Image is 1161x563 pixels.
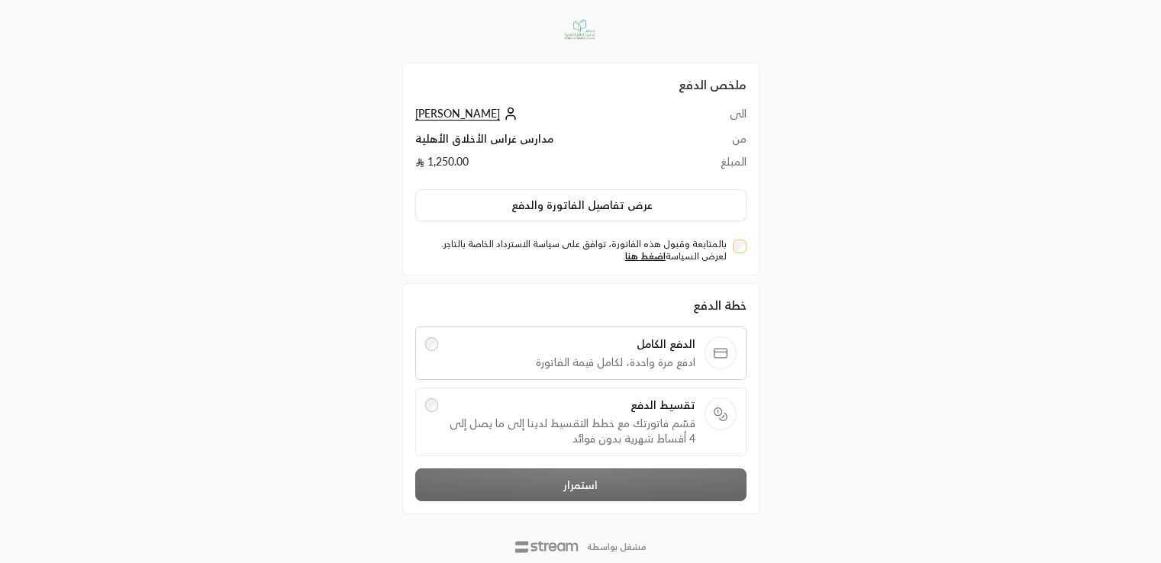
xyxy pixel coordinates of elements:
a: [PERSON_NAME] [415,107,521,120]
td: مدارس غراس الأخلاق الأهلية [415,131,694,154]
td: المبلغ [694,154,747,177]
h2: ملخص الدفع [415,76,747,94]
a: اضغط هنا [625,250,666,262]
img: Company Logo [556,9,605,50]
td: 1,250.00 [415,154,694,177]
input: تقسيط الدفعقسّم فاتورتك مع خطط التقسيط لدينا إلى ما يصل إلى 4 أقساط شهرية بدون فوائد [425,398,439,412]
span: [PERSON_NAME] [415,107,500,121]
input: الدفع الكاملادفع مرة واحدة، لكامل قيمة الفاتورة [425,337,439,351]
div: خطة الدفع [415,296,747,314]
span: قسّم فاتورتك مع خطط التقسيط لدينا إلى ما يصل إلى 4 أقساط شهرية بدون فوائد [447,416,695,446]
span: ادفع مرة واحدة، لكامل قيمة الفاتورة [447,355,695,370]
button: عرض تفاصيل الفاتورة والدفع [415,189,747,221]
p: مشغل بواسطة [587,541,647,553]
span: الدفع الكامل [447,336,695,352]
td: الى [694,106,747,131]
td: من [694,131,747,154]
label: بالمتابعة وقبول هذه الفاتورة، توافق على سياسة الاسترداد الخاصة بالتاجر. لعرض السياسة . [421,238,727,262]
span: تقسيط الدفع [447,397,695,413]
